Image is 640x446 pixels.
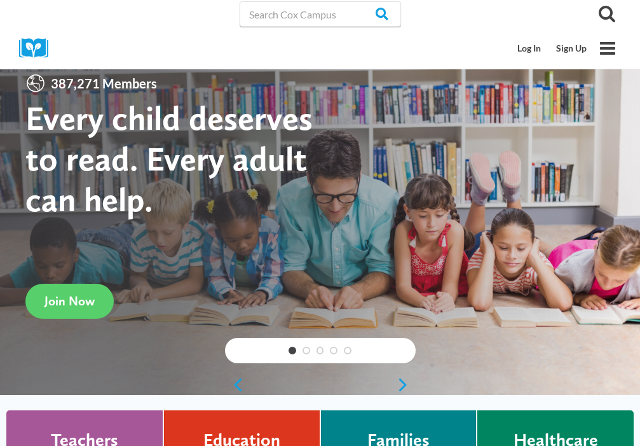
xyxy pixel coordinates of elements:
img: Cox Campus [19,38,57,58]
a: next [397,377,416,393]
a: Join Now [25,284,114,319]
div: content slider buttons [225,372,416,398]
a: 5 [344,347,351,354]
nav: Secondary Mobile Navigation [510,36,594,60]
input: Search Cox Campus [240,1,401,27]
span: 387,271 Members [46,73,162,94]
a: 2 [303,347,310,354]
a: Sign Up [548,36,594,60]
a: previous [225,377,244,393]
a: 3 [317,347,324,354]
strong: Every child deserves to read. Every adult can help. [25,97,313,219]
button: Open menu [594,35,621,62]
a: 4 [330,347,337,354]
a: Log In [510,36,548,60]
span: Join Now [44,293,95,309]
a: 1 [289,347,296,354]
